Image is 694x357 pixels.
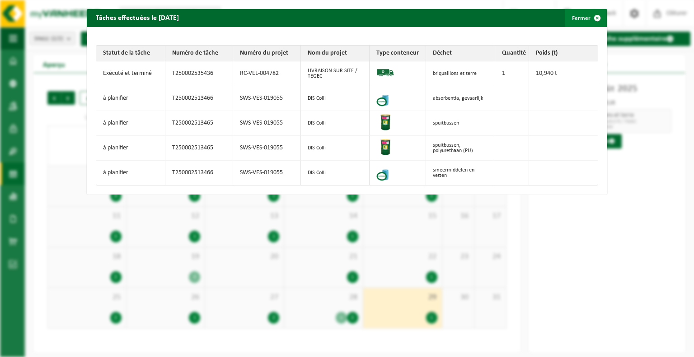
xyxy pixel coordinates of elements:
[426,161,495,185] td: smeermiddelen en vetten
[376,88,394,107] img: LP-OT-00060-CU
[96,86,165,111] td: à planifier
[301,161,370,185] td: DIS Colli
[301,111,370,136] td: DIS Colli
[376,64,394,82] img: BL-SO-LV
[376,138,394,156] img: PB-OT-0200-MET-00-03
[426,111,495,136] td: spuitbussen
[87,9,188,26] h2: Tâches effectuées le [DATE]
[426,86,495,111] td: absorbentia, gevaarlijk
[301,86,370,111] td: DIS Colli
[233,111,301,136] td: SWS-VES-019055
[301,136,370,161] td: DIS Colli
[495,46,529,61] th: Quantité
[301,46,370,61] th: Nom du projet
[426,61,495,86] td: briquaillons et terre
[165,46,233,61] th: Numéro de tâche
[165,136,233,161] td: T250002513465
[96,161,165,185] td: à planifier
[426,46,495,61] th: Déchet
[233,61,301,86] td: RC-VEL-004782
[96,46,165,61] th: Statut de la tâche
[233,86,301,111] td: SWS-VES-019055
[426,136,495,161] td: spuitbussen, polyurethaan (PU)
[96,136,165,161] td: à planifier
[165,86,233,111] td: T250002513466
[165,111,233,136] td: T250002513465
[529,46,598,61] th: Poids (t)
[233,46,301,61] th: Numéro du projet
[96,111,165,136] td: à planifier
[495,61,529,86] td: 1
[376,163,394,181] img: LP-OT-00060-CU
[165,161,233,185] td: T250002513466
[301,61,370,86] td: LIVRAISON SUR SITE / TEGEC
[376,113,394,131] img: PB-OT-0200-MET-00-03
[529,61,598,86] td: 10,940 t
[233,161,301,185] td: SWS-VES-019055
[233,136,301,161] td: SWS-VES-019055
[370,46,426,61] th: Type conteneur
[96,61,165,86] td: Exécuté et terminé
[565,9,606,27] button: Fermer
[165,61,233,86] td: T250002535436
